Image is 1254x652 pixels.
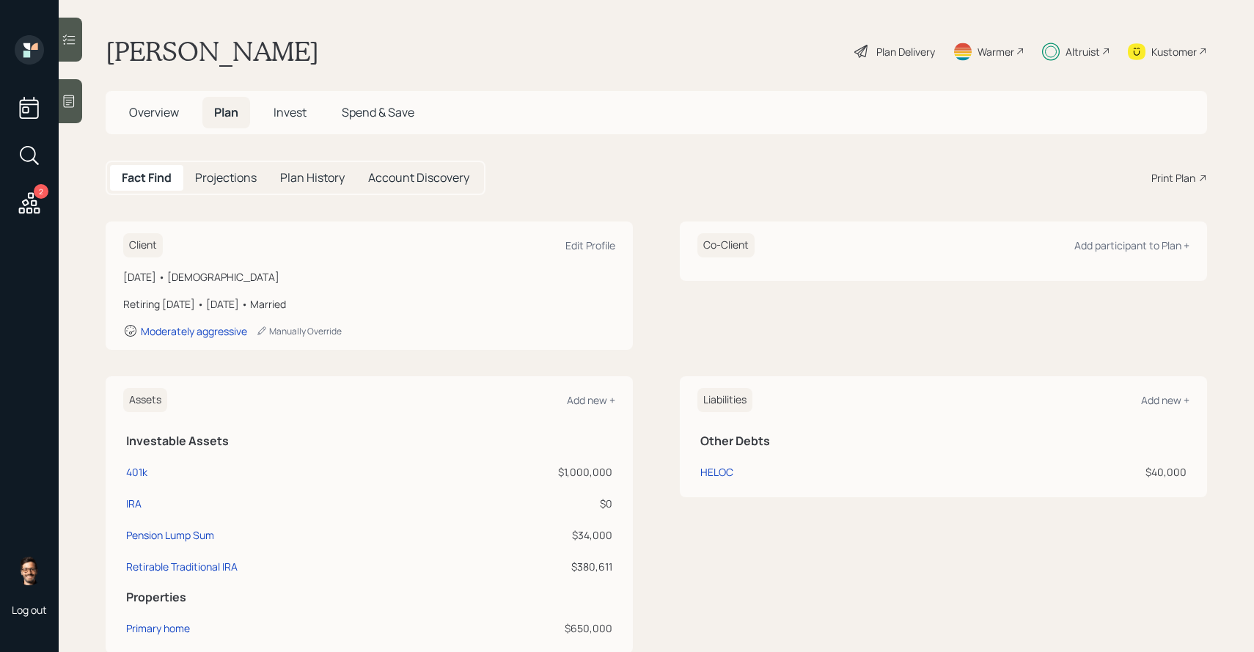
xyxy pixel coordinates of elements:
[1074,238,1189,252] div: Add participant to Plan +
[452,527,612,543] div: $34,000
[195,171,257,185] h5: Projections
[700,434,1187,448] h5: Other Debts
[126,434,612,448] h5: Investable Assets
[122,171,172,185] h5: Fact Find
[452,559,612,574] div: $380,611
[106,35,319,67] h1: [PERSON_NAME]
[452,496,612,511] div: $0
[697,233,755,257] h6: Co-Client
[34,184,48,199] div: 2
[126,496,142,511] div: IRA
[123,296,615,312] div: Retiring [DATE] • [DATE] • Married
[1151,44,1197,59] div: Kustomer
[12,603,47,617] div: Log out
[876,44,935,59] div: Plan Delivery
[123,233,163,257] h6: Client
[123,388,167,412] h6: Assets
[1151,170,1195,186] div: Print Plan
[452,464,612,480] div: $1,000,000
[565,238,615,252] div: Edit Profile
[452,620,612,636] div: $650,000
[923,464,1187,480] div: $40,000
[274,104,307,120] span: Invest
[126,527,214,543] div: Pension Lump Sum
[567,393,615,407] div: Add new +
[978,44,1014,59] div: Warmer
[123,269,615,285] div: [DATE] • [DEMOGRAPHIC_DATA]
[126,620,190,636] div: Primary home
[15,556,44,585] img: sami-boghos-headshot.png
[129,104,179,120] span: Overview
[256,325,342,337] div: Manually Override
[141,324,247,338] div: Moderately aggressive
[342,104,414,120] span: Spend & Save
[214,104,238,120] span: Plan
[280,171,345,185] h5: Plan History
[126,559,238,574] div: Retirable Traditional IRA
[1066,44,1100,59] div: Altruist
[368,171,469,185] h5: Account Discovery
[126,590,612,604] h5: Properties
[697,388,752,412] h6: Liabilities
[1141,393,1189,407] div: Add new +
[700,464,733,480] div: HELOC
[126,464,147,480] div: 401k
